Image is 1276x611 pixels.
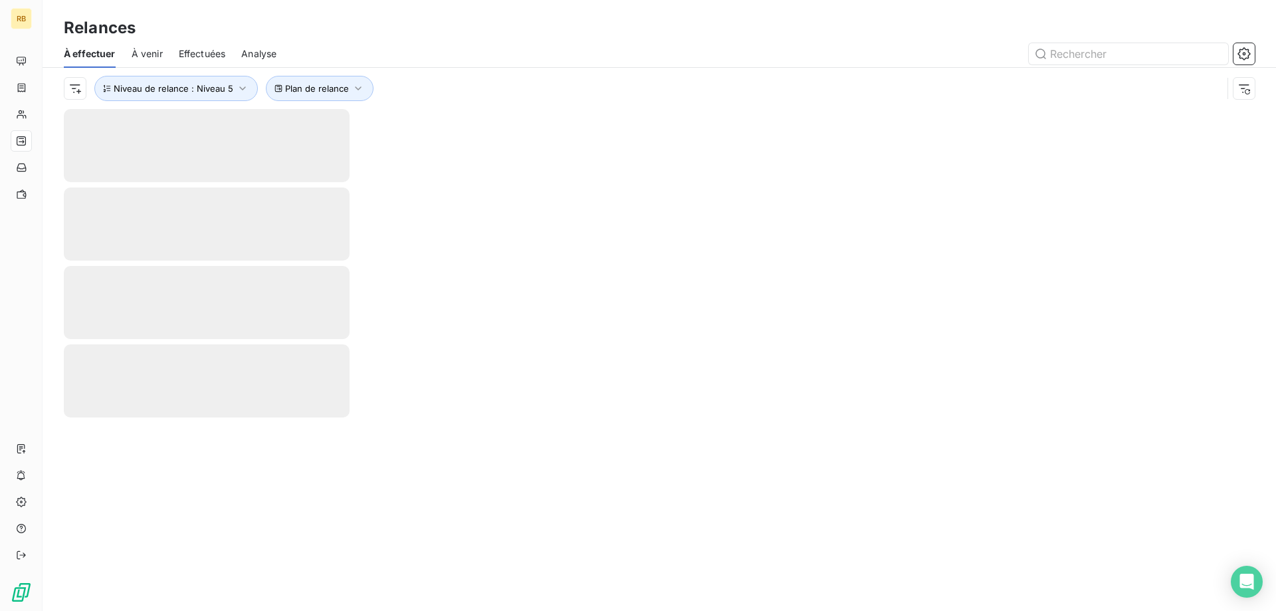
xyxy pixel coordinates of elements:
span: À venir [132,47,163,61]
div: Open Intercom Messenger [1231,566,1263,598]
input: Rechercher [1029,43,1228,64]
div: RB [11,8,32,29]
button: Niveau de relance : Niveau 5 [94,76,258,101]
span: À effectuer [64,47,116,61]
img: Logo LeanPay [11,582,32,603]
span: Niveau de relance : Niveau 5 [114,83,233,94]
h3: Relances [64,16,136,40]
span: Effectuées [179,47,226,61]
span: Analyse [241,47,276,61]
span: Plan de relance [285,83,349,94]
button: Plan de relance [266,76,373,101]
